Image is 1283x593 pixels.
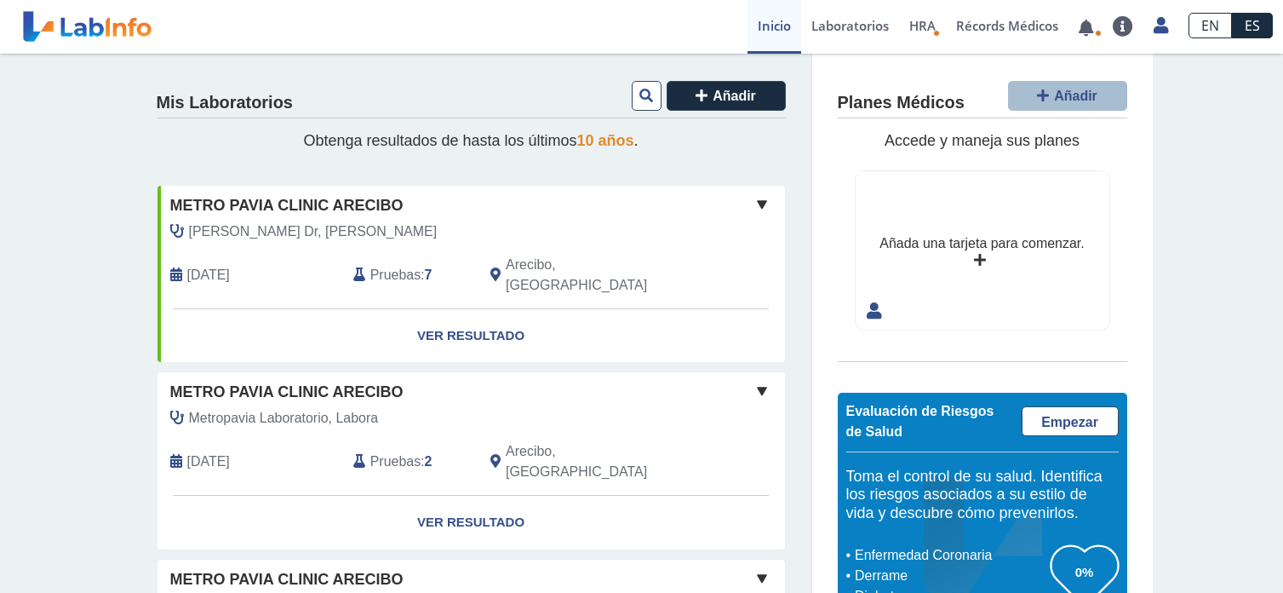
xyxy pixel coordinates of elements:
[341,255,478,296] div: :
[170,194,404,217] span: Metro Pavia Clinic Arecibo
[879,233,1084,254] div: Añada una tarjeta para comenzar.
[187,452,230,472] span: 2025-06-03
[1188,13,1232,38] a: EN
[851,566,1051,586] li: Derrame
[846,404,994,439] span: Evaluación de Riesgos de Salud
[667,81,786,111] button: Añadir
[506,255,694,296] span: Arecibo, PR
[1051,561,1119,583] h3: 0%
[885,132,1080,149] span: Accede y maneja sus planes
[846,468,1119,523] h5: Toma el control de su salud. Identifica los riesgos asociados a su estilo de vida y descubre cómo...
[303,132,638,149] span: Obtenga resultados de hasta los últimos .
[170,568,404,591] span: Metro Pavia Clinic Arecibo
[157,93,293,113] h4: Mis Laboratorios
[189,222,438,242] span: Orraca Dr, Carlos
[1054,89,1097,103] span: Añadir
[1232,13,1273,38] a: ES
[577,132,634,149] span: 10 años
[909,17,936,34] span: HRA
[1041,415,1098,429] span: Empezar
[1131,527,1264,574] iframe: Help widget launcher
[1022,406,1119,436] a: Empezar
[838,93,965,113] h4: Planes Médicos
[851,545,1051,566] li: Enfermedad Coronaria
[425,268,432,282] b: 7
[158,309,785,363] a: Ver Resultado
[370,265,421,285] span: Pruebas
[158,496,785,550] a: Ver Resultado
[506,441,694,482] span: Arecibo, PR
[713,89,756,103] span: Añadir
[1008,81,1127,111] button: Añadir
[425,454,432,469] b: 2
[189,408,379,429] span: Metropavia Laboratorio, Labora
[370,452,421,472] span: Pruebas
[341,441,478,482] div: :
[187,265,230,285] span: 2025-09-02
[170,381,404,404] span: Metro Pavia Clinic Arecibo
